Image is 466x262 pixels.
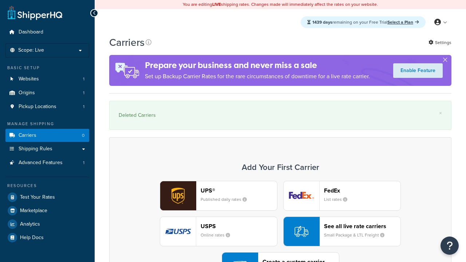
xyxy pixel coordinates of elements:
small: List rates [324,196,353,203]
button: See all live rate carriersSmall Package & LTL Freight [283,217,401,246]
button: fedEx logoFedExList rates [283,181,401,211]
b: LIVE [212,1,221,8]
a: Settings [429,37,451,48]
header: See all live rate carriers [324,223,400,230]
button: usps logoUSPSOnline rates [160,217,277,246]
a: Select a Plan [387,19,419,25]
button: ups logoUPS®Published daily rates [160,181,277,211]
li: Carriers [5,129,89,142]
span: 0 [82,132,84,139]
span: Shipping Rules [19,146,52,152]
div: Resources [5,183,89,189]
span: 1 [83,90,84,96]
span: 1 [83,104,84,110]
span: Websites [19,76,39,82]
small: Small Package & LTL Freight [324,232,390,238]
a: Marketplace [5,204,89,217]
header: UPS® [201,187,277,194]
li: Pickup Locations [5,100,89,114]
header: USPS [201,223,277,230]
div: Basic Setup [5,65,89,71]
a: Websites 1 [5,72,89,86]
span: Test Your Rates [20,194,55,201]
span: Advanced Features [19,160,63,166]
h4: Prepare your business and never miss a sale [145,59,370,71]
a: Carriers 0 [5,129,89,142]
small: Online rates [201,232,236,238]
div: remaining on your Free Trial [301,16,426,28]
span: Analytics [20,221,40,227]
h1: Carriers [109,35,145,49]
span: Carriers [19,132,36,139]
a: Help Docs [5,231,89,244]
a: ShipperHQ Home [8,5,62,20]
button: Open Resource Center [441,237,459,255]
div: Manage Shipping [5,121,89,127]
img: icon-carrier-liverate-becf4550.svg [295,225,308,238]
a: Shipping Rules [5,142,89,156]
img: usps logo [160,217,196,246]
a: Pickup Locations 1 [5,100,89,114]
span: 1 [83,76,84,82]
span: Scope: Live [18,47,44,53]
img: ups logo [160,181,196,210]
span: 1 [83,160,84,166]
strong: 1439 days [312,19,332,25]
span: Marketplace [20,208,47,214]
span: Dashboard [19,29,43,35]
li: Origins [5,86,89,100]
li: Websites [5,72,89,86]
li: Advanced Features [5,156,89,170]
a: Test Your Rates [5,191,89,204]
span: Origins [19,90,35,96]
span: Help Docs [20,235,44,241]
a: Advanced Features 1 [5,156,89,170]
a: Dashboard [5,25,89,39]
header: FedEx [324,187,400,194]
a: Origins 1 [5,86,89,100]
a: Analytics [5,218,89,231]
h3: Add Your First Carrier [117,163,444,172]
img: ad-rules-rateshop-fe6ec290ccb7230408bd80ed9643f0289d75e0ffd9eb532fc0e269fcd187b520.png [109,55,145,86]
p: Set up Backup Carrier Rates for the rare circumstances of downtime for a live rate carrier. [145,71,370,82]
span: Pickup Locations [19,104,56,110]
a: × [439,110,442,116]
img: fedEx logo [284,181,319,210]
div: Deleted Carriers [119,110,442,120]
small: Published daily rates [201,196,253,203]
a: Enable Feature [393,63,443,78]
